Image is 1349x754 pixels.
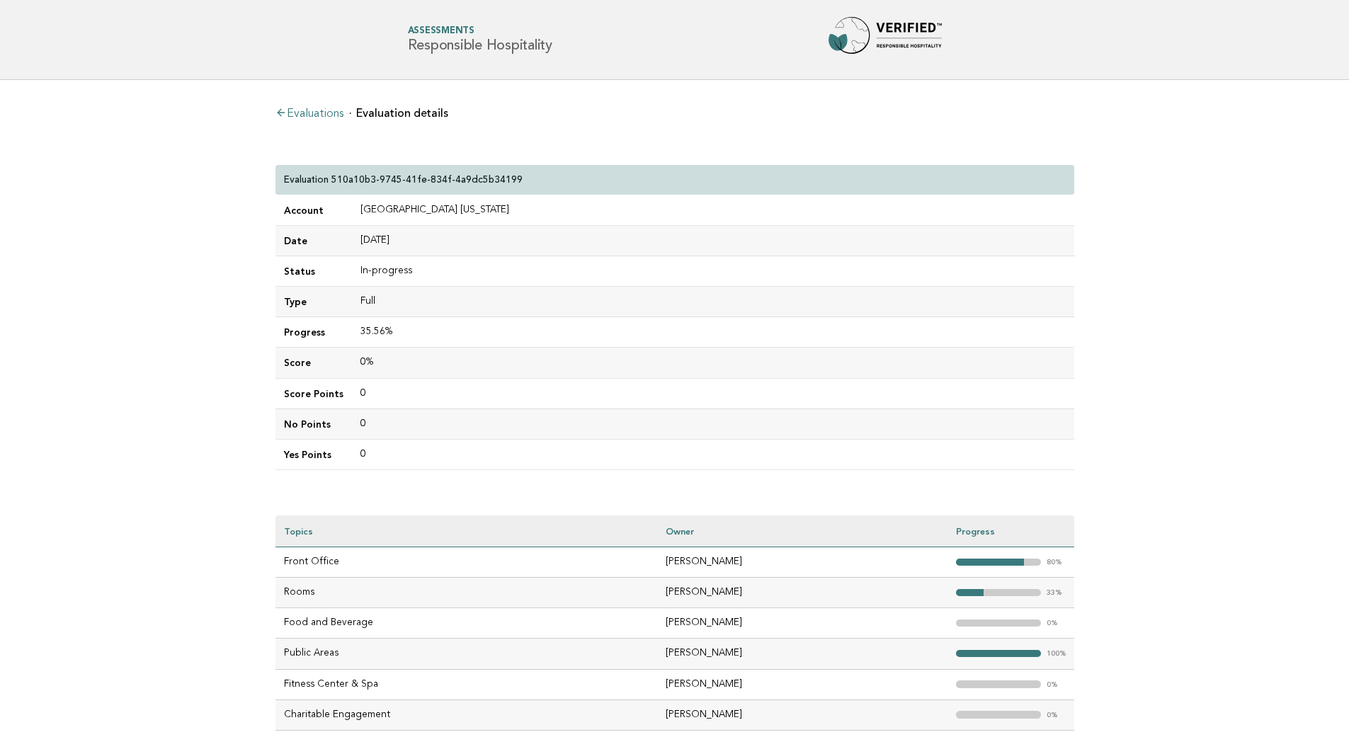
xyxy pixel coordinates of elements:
td: 35.56% [352,317,1074,348]
strong: "> [956,650,1041,658]
td: Front Office [275,547,658,578]
td: Yes Points [275,439,352,469]
p: Evaluation 510a10b3-9745-41fe-834f-4a9dc5b34199 [284,173,523,186]
td: Food and Beverage [275,608,658,639]
em: 80% [1047,559,1061,566]
td: Type [275,287,352,317]
em: 0% [1047,619,1059,627]
td: Progress [275,317,352,348]
th: Owner [657,515,947,547]
td: In-progress [352,256,1074,287]
td: Status [275,256,352,287]
td: 0 [352,409,1074,439]
td: Fitness Center & Spa [275,669,658,699]
em: 33% [1047,589,1061,597]
td: [PERSON_NAME] [657,639,947,669]
td: Score Points [275,378,352,409]
td: [PERSON_NAME] [657,669,947,699]
h1: Responsible Hospitality [408,27,552,53]
td: [PERSON_NAME] [657,608,947,639]
a: Evaluations [275,108,343,120]
td: [GEOGRAPHIC_DATA] [US_STATE] [352,195,1074,226]
strong: "> [956,559,1024,566]
td: [PERSON_NAME] [657,578,947,608]
strong: "> [956,589,984,597]
span: Assessments [408,27,552,36]
td: Public Areas [275,639,658,669]
td: Date [275,226,352,256]
td: [PERSON_NAME] [657,699,947,730]
td: Charitable Engagement [275,699,658,730]
td: Rooms [275,578,658,608]
td: Full [352,287,1074,317]
em: 0% [1047,712,1059,719]
td: 0% [352,348,1074,378]
th: Progress [947,515,1074,547]
th: Topics [275,515,658,547]
em: 100% [1047,650,1066,658]
td: Score [275,348,352,378]
td: No Points [275,409,352,439]
li: Evaluation details [349,108,448,119]
td: Account [275,195,352,226]
td: 0 [352,378,1074,409]
em: 0% [1047,681,1059,689]
td: 0 [352,439,1074,469]
td: [PERSON_NAME] [657,547,947,578]
img: Forbes Travel Guide [829,17,942,62]
td: [DATE] [352,226,1074,256]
